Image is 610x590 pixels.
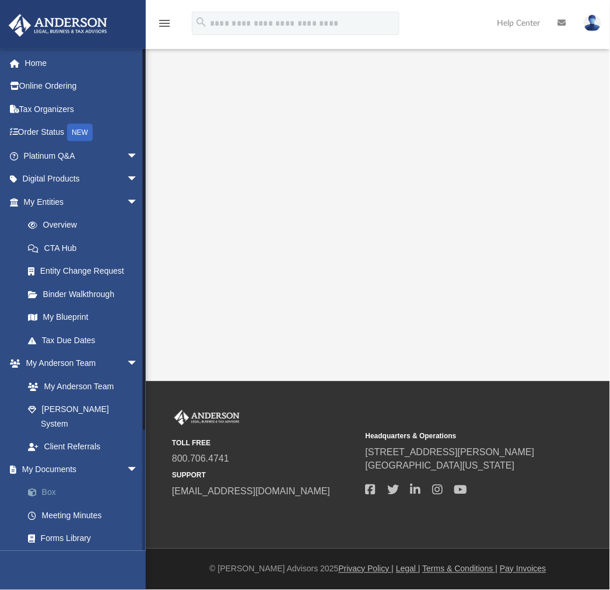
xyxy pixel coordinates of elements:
[16,306,150,329] a: My Blueprint
[8,458,156,481] a: My Documentsarrow_drop_down
[172,487,330,497] a: [EMAIL_ADDRESS][DOMAIN_NAME]
[16,260,156,283] a: Entity Change Request
[127,144,150,168] span: arrow_drop_down
[16,236,156,260] a: CTA Hub
[423,564,498,574] a: Terms & Conditions |
[157,22,171,30] a: menu
[8,190,156,214] a: My Entitiesarrow_drop_down
[16,214,156,237] a: Overview
[127,167,150,191] span: arrow_drop_down
[16,282,156,306] a: Binder Walkthrough
[172,410,242,425] img: Anderson Advisors Platinum Portal
[16,528,150,551] a: Forms Library
[339,564,394,574] a: Privacy Policy |
[67,124,93,141] div: NEW
[16,481,156,505] a: Box
[16,550,156,574] a: Notarize
[8,51,156,75] a: Home
[195,16,208,29] i: search
[366,461,515,471] a: [GEOGRAPHIC_DATA][US_STATE]
[366,431,551,441] small: Headquarters & Operations
[8,121,156,145] a: Order StatusNEW
[16,375,144,398] a: My Anderson Team
[8,352,150,375] a: My Anderson Teamarrow_drop_down
[584,15,601,32] img: User Pic
[127,190,150,214] span: arrow_drop_down
[16,435,150,459] a: Client Referrals
[16,398,150,435] a: [PERSON_NAME] System
[127,352,150,376] span: arrow_drop_down
[16,329,156,352] a: Tax Due Dates
[396,564,420,574] a: Legal |
[8,144,156,167] a: Platinum Q&Aarrow_drop_down
[8,97,156,121] a: Tax Organizers
[172,470,357,481] small: SUPPORT
[366,447,535,457] a: [STREET_ADDRESS][PERSON_NAME]
[172,454,229,464] a: 800.706.4741
[146,563,610,575] div: © [PERSON_NAME] Advisors 2025
[8,167,156,191] a: Digital Productsarrow_drop_down
[157,16,171,30] i: menu
[8,75,156,98] a: Online Ordering
[16,504,156,528] a: Meeting Minutes
[172,438,357,448] small: TOLL FREE
[127,458,150,482] span: arrow_drop_down
[5,14,111,37] img: Anderson Advisors Platinum Portal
